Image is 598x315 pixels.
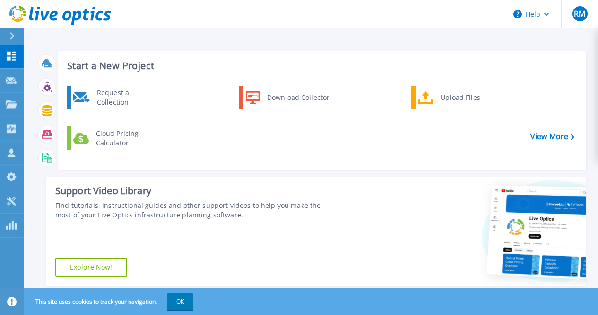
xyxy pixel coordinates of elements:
span: This site uses cookies to track your navigation. [26,293,193,310]
button: OK [167,293,193,310]
div: Find tutorials, instructional guides and other support videos to help you make the most of your L... [55,201,336,220]
a: Request a Collection [67,86,164,109]
a: View More [530,132,574,141]
span: RM [574,10,585,18]
div: Cloud Pricing Calculator [91,129,161,148]
a: Download Collector [239,86,336,109]
a: Upload Files [411,86,508,109]
h3: Start a New Project [67,61,574,71]
a: Cloud Pricing Calculator [67,126,164,150]
div: Support Video Library [55,185,336,197]
a: Explore Now! [55,258,127,277]
div: Request a Collection [92,88,161,107]
div: Upload Files [436,88,506,107]
div: Download Collector [262,88,334,107]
